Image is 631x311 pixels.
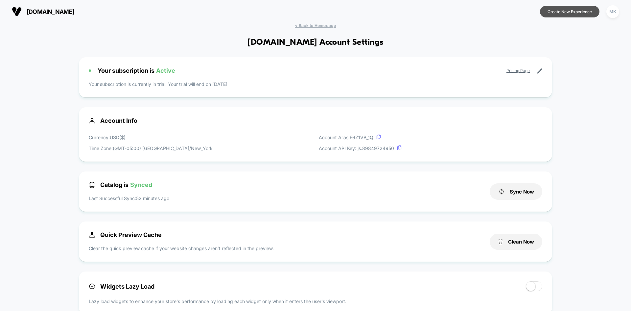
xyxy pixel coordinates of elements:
[490,234,542,250] button: Clean Now
[606,5,619,18] div: MK
[247,38,383,47] h1: [DOMAIN_NAME] Account Settings
[319,145,402,152] p: Account API Key: js. 89849724950
[89,231,162,238] span: Quick Preview Cache
[130,181,152,188] span: Synced
[604,5,621,18] button: MK
[98,67,175,74] span: Your subscription is
[89,145,213,152] p: Time Zone: (GMT-05:00) [GEOGRAPHIC_DATA]/New_York
[89,298,542,305] p: Lazy load widgets to enhance your store's performance by loading each widget only when it enters ...
[10,6,76,17] button: [DOMAIN_NAME]
[27,8,74,15] span: [DOMAIN_NAME]
[12,7,22,16] img: Visually logo
[156,67,175,74] span: Active
[490,183,542,200] button: Sync Now
[295,23,336,28] span: < Back to Homepage
[540,6,599,17] button: Create New Experience
[89,181,152,188] span: Catalog is
[89,245,274,252] p: Clear the quick preview cache if your website changes aren’t reflected in the preview.
[89,195,169,202] p: Last Successful Sync: 52 minutes ago
[89,134,213,141] p: Currency: USD ( $ )
[506,68,530,73] a: Pricing Page
[89,81,542,88] p: Your subscription is currently in trial. Your trial will end on [DATE]
[89,283,154,290] span: Widgets Lazy Load
[319,134,402,141] p: Account Alias: F6Z1VB_1Q
[89,117,542,124] span: Account Info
